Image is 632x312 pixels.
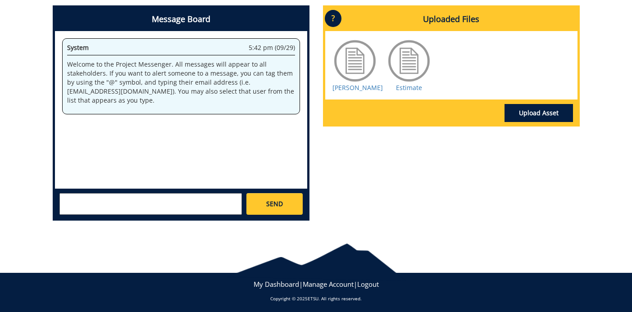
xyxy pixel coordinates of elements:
[332,83,383,92] a: [PERSON_NAME]
[308,295,318,302] a: ETSU
[254,280,299,289] a: My Dashboard
[325,8,577,31] h4: Uploaded Files
[325,10,341,27] p: ?
[249,43,295,52] span: 5:42 pm (09/29)
[55,8,307,31] h4: Message Board
[505,104,573,122] a: Upload Asset
[266,199,283,208] span: SEND
[396,83,422,92] a: Estimate
[67,60,295,105] p: Welcome to the Project Messenger. All messages will appear to all stakeholders. If you want to al...
[59,193,242,215] textarea: messageToSend
[303,280,354,289] a: Manage Account
[246,193,302,215] a: SEND
[67,43,89,52] span: System
[357,280,379,289] a: Logout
